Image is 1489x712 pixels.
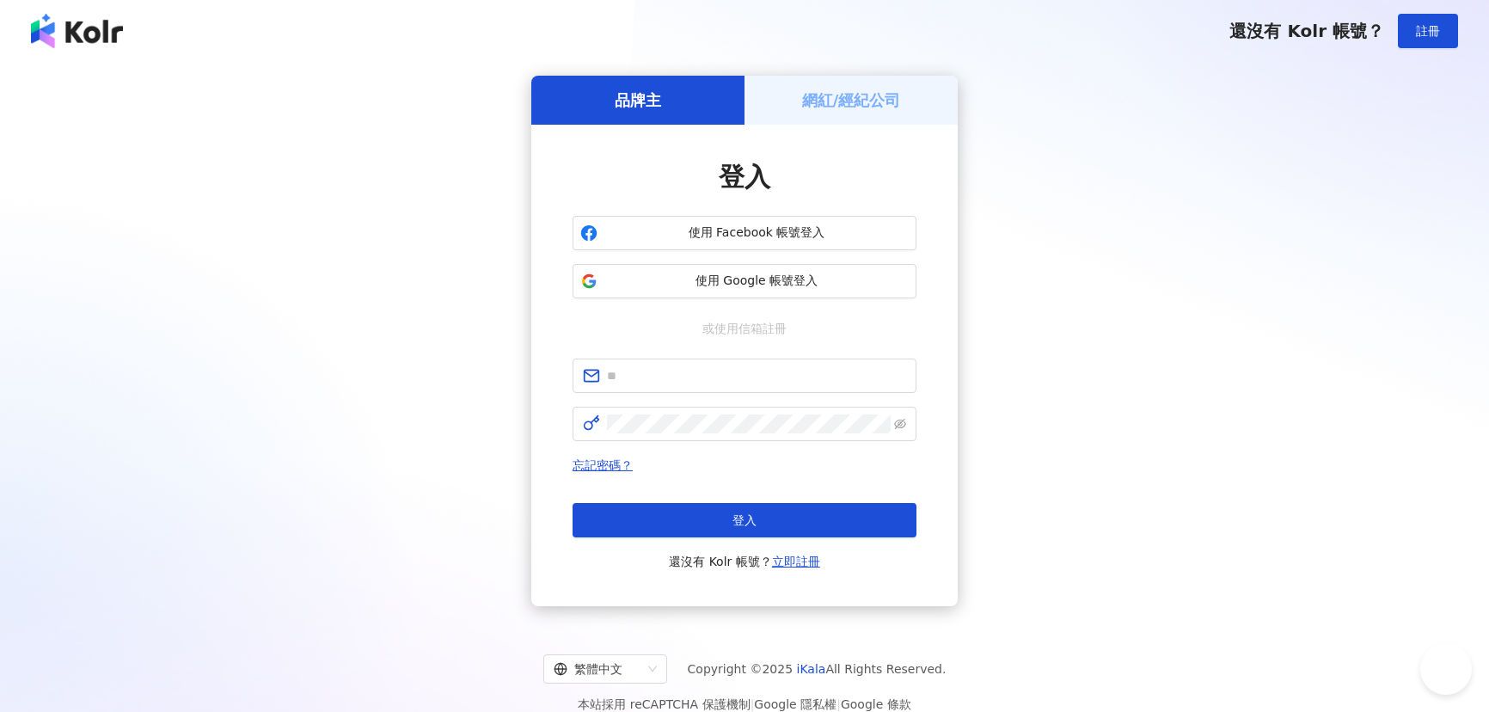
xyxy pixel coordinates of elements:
h5: 網紅/經紀公司 [802,89,901,111]
span: 登入 [719,162,770,192]
div: 繁體中文 [554,655,641,683]
span: 使用 Google 帳號登入 [604,273,909,290]
span: 還沒有 Kolr 帳號？ [669,551,820,572]
span: 使用 Facebook 帳號登入 [604,224,909,242]
button: 使用 Google 帳號登入 [573,264,916,298]
span: Copyright © 2025 All Rights Reserved. [688,659,947,679]
iframe: Help Scout Beacon - Open [1420,643,1472,695]
span: | [751,697,755,711]
span: 或使用信箱註冊 [690,319,799,338]
span: 註冊 [1416,24,1440,38]
a: iKala [797,662,826,676]
span: 還沒有 Kolr 帳號？ [1229,21,1384,41]
a: 立即註冊 [772,555,820,568]
button: 登入 [573,503,916,537]
span: | [836,697,841,711]
span: 登入 [732,513,757,527]
button: 使用 Facebook 帳號登入 [573,216,916,250]
span: eye-invisible [894,418,906,430]
a: 忘記密碼？ [573,458,633,472]
img: logo [31,14,123,48]
a: Google 隱私權 [754,697,836,711]
button: 註冊 [1398,14,1458,48]
a: Google 條款 [841,697,911,711]
h5: 品牌主 [615,89,661,111]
